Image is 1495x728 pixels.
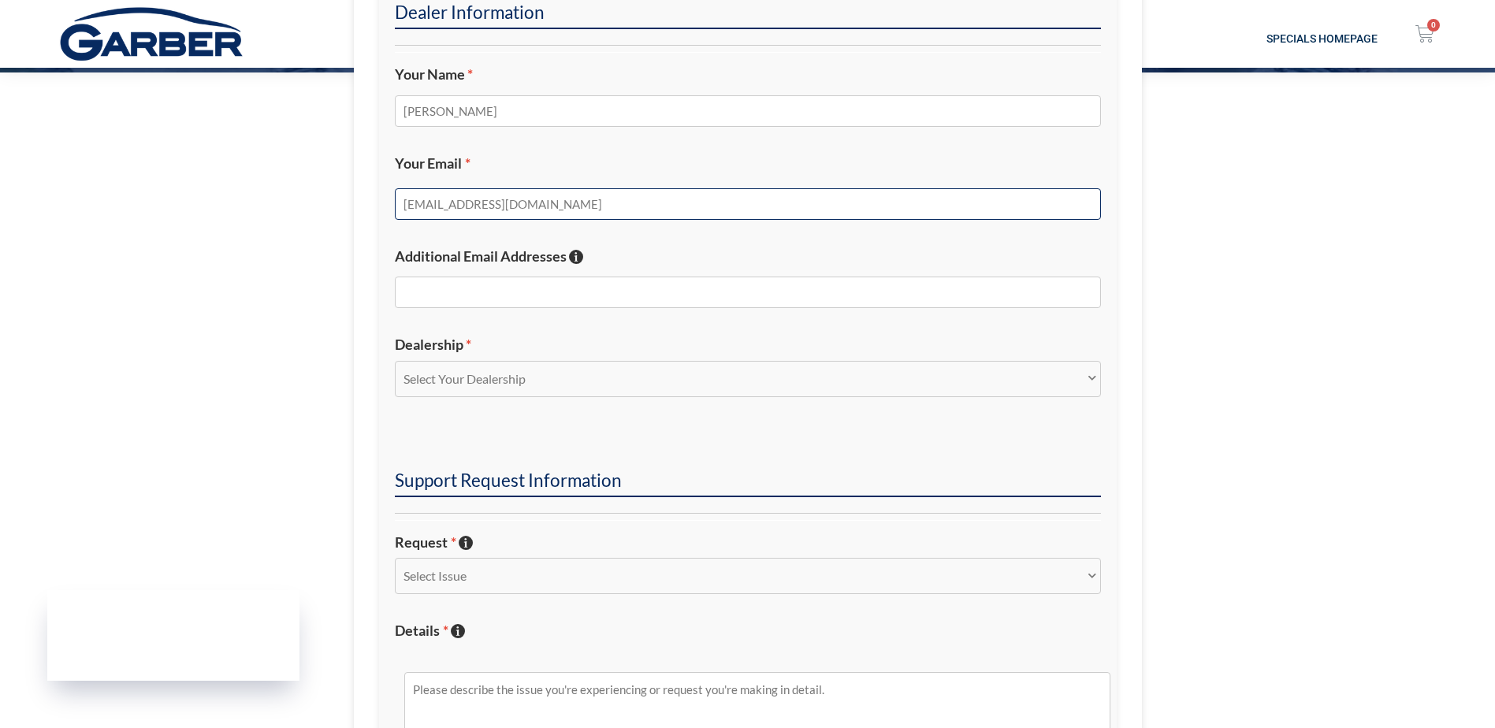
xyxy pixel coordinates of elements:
span: Details [395,622,448,639]
span: Request [395,533,456,551]
h2: Dealer Information [395,1,1101,29]
label: Your Name [395,65,1101,84]
label: Your Email [395,154,1101,173]
iframe: Garber Digital Marketing Status [47,590,299,681]
label: Dealership [395,336,1101,354]
span: Additional Email Addresses [395,247,567,265]
h2: Support Request Information [395,469,1101,497]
